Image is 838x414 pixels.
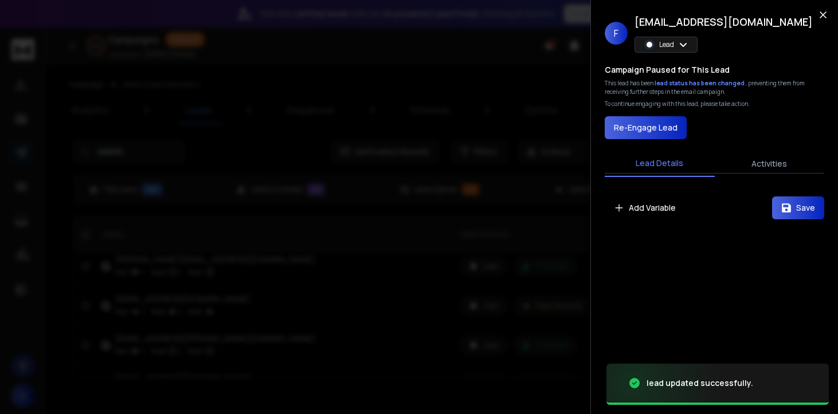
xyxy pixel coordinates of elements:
button: Re-Engage Lead [605,116,687,139]
div: This lead has been , preventing them from receiving further steps in the email campaign. [605,79,824,96]
h1: [EMAIL_ADDRESS][DOMAIN_NAME] [635,14,813,30]
button: Activities [715,151,825,176]
button: Add Variable [605,196,685,219]
h3: Campaign Paused for This Lead [605,64,730,76]
div: lead updated successfully. [647,377,753,389]
p: Lead [659,40,674,49]
p: To continue engaging with this lead, please take action. [605,100,750,108]
button: Save [772,196,824,219]
span: lead status has been changed [655,79,746,87]
span: F [605,22,628,45]
button: Lead Details [605,151,715,177]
